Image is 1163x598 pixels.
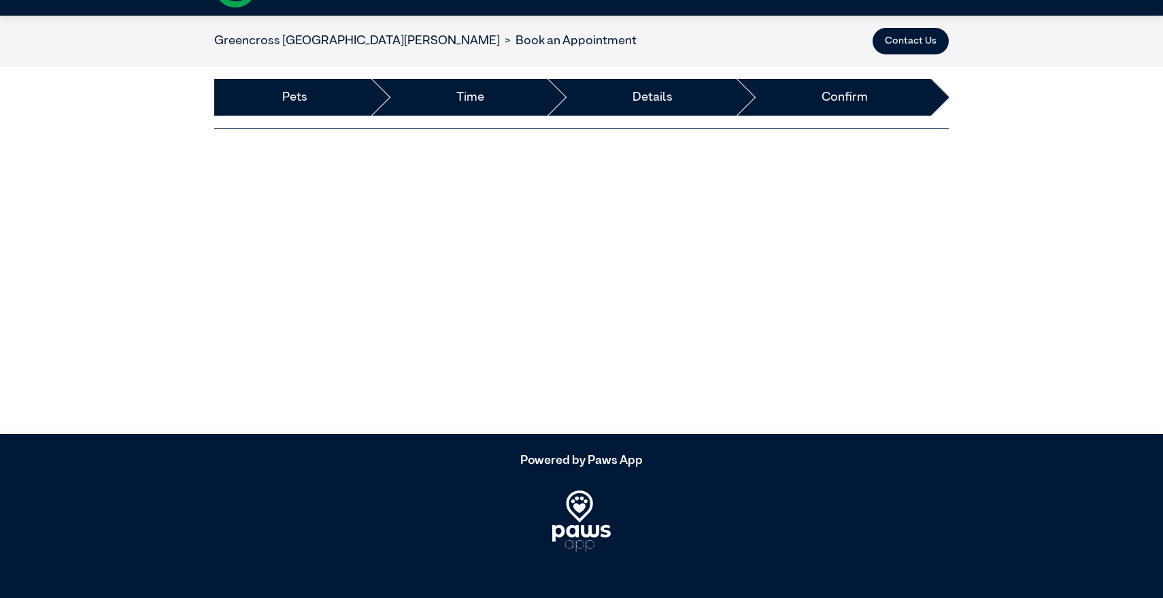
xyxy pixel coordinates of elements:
[873,28,949,55] button: Contact Us
[214,454,949,469] h5: Powered by Paws App
[456,88,484,107] a: Time
[633,88,673,107] a: Details
[552,491,611,552] img: PawsApp
[214,32,637,50] nav: breadcrumb
[214,35,500,47] a: Greencross [GEOGRAPHIC_DATA][PERSON_NAME]
[822,88,868,107] a: Confirm
[500,32,637,50] li: Book an Appointment
[282,88,307,107] a: Pets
